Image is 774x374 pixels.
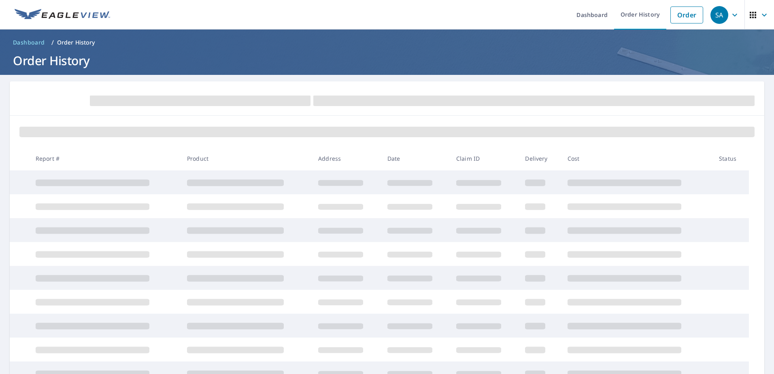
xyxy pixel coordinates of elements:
[15,9,110,21] img: EV Logo
[10,36,48,49] a: Dashboard
[381,147,450,170] th: Date
[51,38,54,47] li: /
[519,147,561,170] th: Delivery
[312,147,381,170] th: Address
[10,36,764,49] nav: breadcrumb
[710,6,728,24] div: SA
[10,52,764,69] h1: Order History
[670,6,703,23] a: Order
[450,147,519,170] th: Claim ID
[712,147,749,170] th: Status
[57,38,95,47] p: Order History
[561,147,712,170] th: Cost
[181,147,312,170] th: Product
[13,38,45,47] span: Dashboard
[29,147,181,170] th: Report #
